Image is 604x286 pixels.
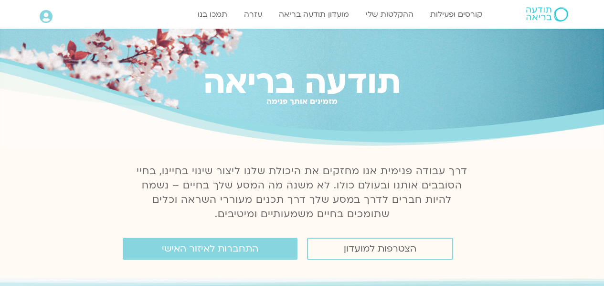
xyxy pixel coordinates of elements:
a: עזרה [239,5,267,23]
span: התחברות לאיזור האישי [162,243,258,254]
a: ההקלטות שלי [361,5,418,23]
a: התחברות לאיזור האישי [123,238,297,260]
img: תודעה בריאה [526,7,568,22]
a: קורסים ופעילות [425,5,487,23]
a: מועדון תודעה בריאה [274,5,354,23]
span: הצטרפות למועדון [344,243,416,254]
a: תמכו בנו [193,5,232,23]
a: הצטרפות למועדון [307,238,453,260]
p: דרך עבודה פנימית אנו מחזקים את היכולת שלנו ליצור שינוי בחיינו, בחיי הסובבים אותנו ובעולם כולו. לא... [131,164,473,221]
